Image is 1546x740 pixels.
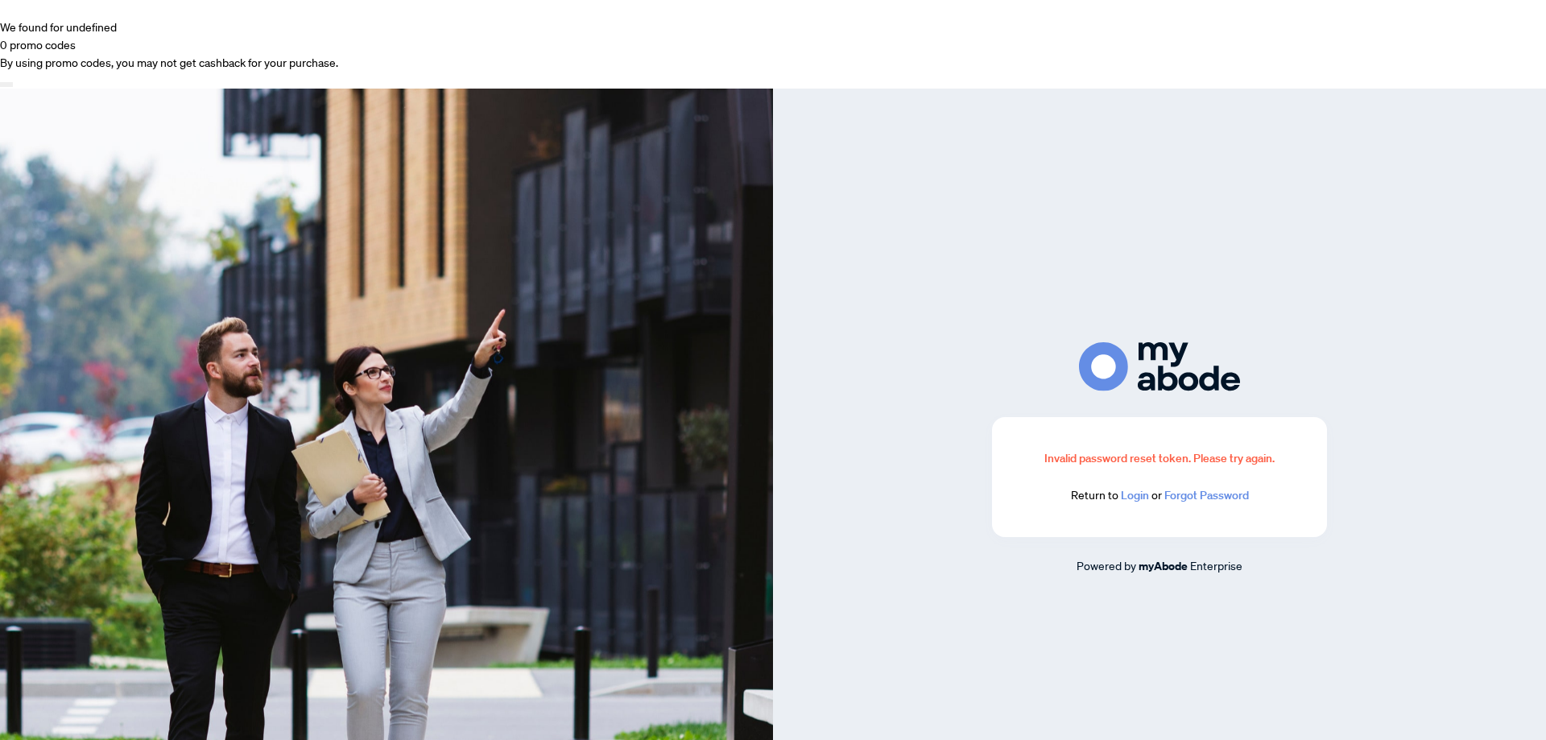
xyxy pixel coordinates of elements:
[1121,488,1149,502] a: Login
[1190,558,1242,573] span: Enterprise
[1164,488,1249,502] a: Forgot Password
[1079,342,1240,391] img: ma-logo
[1139,557,1188,575] a: myAbode
[1031,449,1288,467] div: Invalid password reset token. Please try again.
[1031,486,1288,505] div: Return to or
[1077,558,1136,573] span: Powered by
